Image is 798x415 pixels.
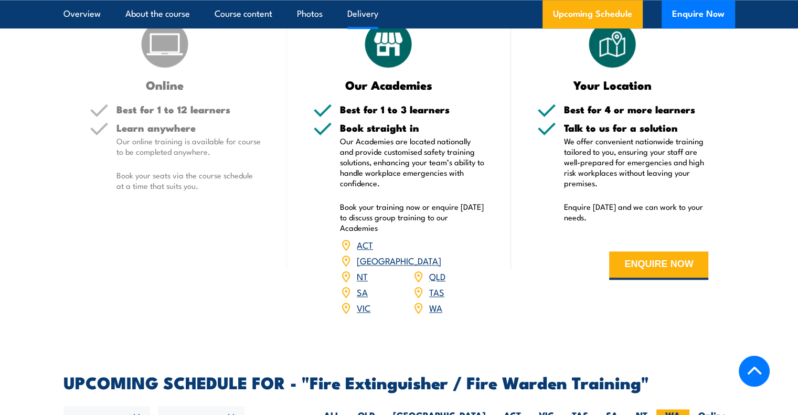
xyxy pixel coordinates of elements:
a: ACT [357,238,373,251]
h5: Best for 4 or more learners [564,104,709,114]
p: Book your seats via the course schedule at a time that suits you. [116,170,261,191]
h2: UPCOMING SCHEDULE FOR - "Fire Extinguisher / Fire Warden Training" [63,375,735,389]
h5: Learn anywhere [116,123,261,133]
p: Our online training is available for course to be completed anywhere. [116,136,261,157]
h3: Online [90,79,240,91]
button: ENQUIRE NOW [609,251,708,280]
a: VIC [357,301,370,314]
p: Book your training now or enquire [DATE] to discuss group training to our Academies [340,201,485,233]
h5: Book straight in [340,123,485,133]
h5: Best for 1 to 12 learners [116,104,261,114]
a: QLD [429,270,445,282]
a: SA [357,285,368,298]
a: [GEOGRAPHIC_DATA] [357,254,441,267]
a: WA [429,301,442,314]
a: TAS [429,285,444,298]
a: NT [357,270,368,282]
p: Our Academies are located nationally and provide customised safety training solutions, enhancing ... [340,136,485,188]
h5: Best for 1 to 3 learners [340,104,485,114]
h3: Your Location [537,79,688,91]
p: We offer convenient nationwide training tailored to you, ensuring your staff are well-prepared fo... [564,136,709,188]
h3: Our Academies [313,79,464,91]
p: Enquire [DATE] and we can work to your needs. [564,201,709,222]
h5: Talk to us for a solution [564,123,709,133]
